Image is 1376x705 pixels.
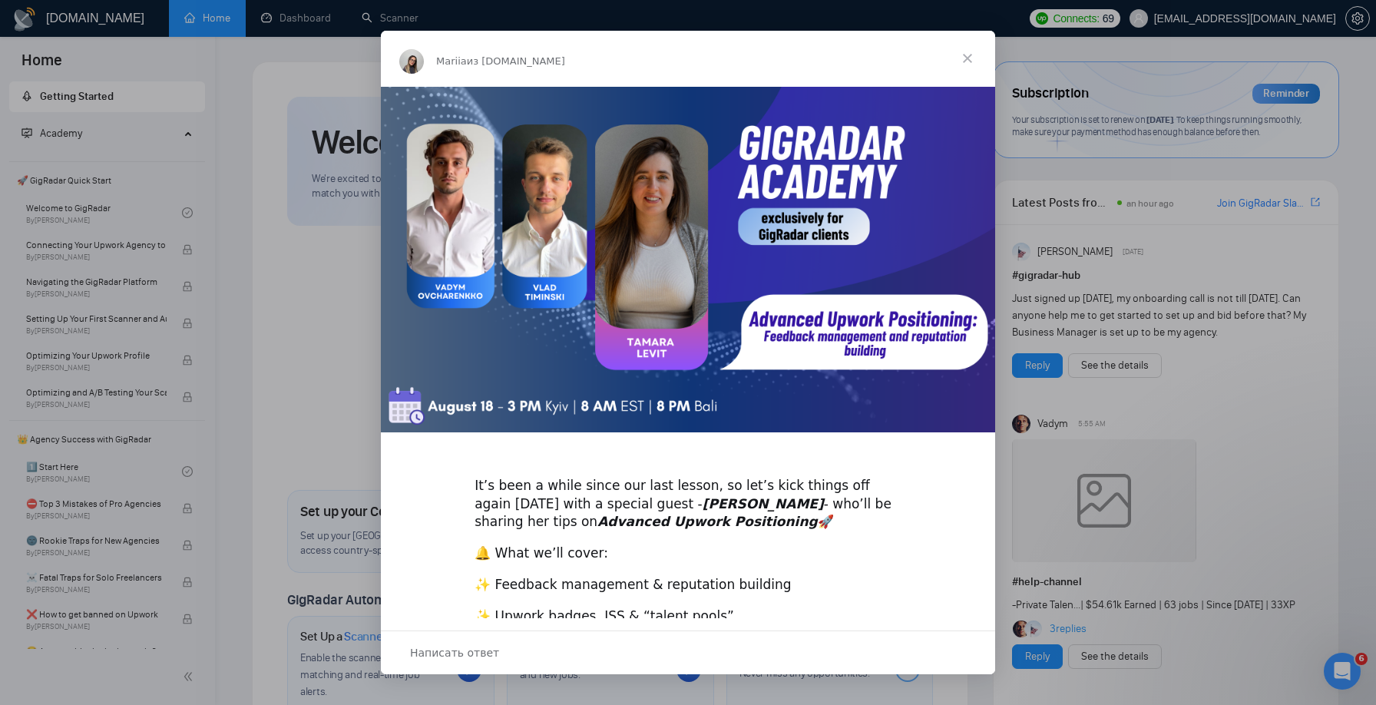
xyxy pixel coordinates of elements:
[940,31,995,86] span: Закрыть
[597,514,818,529] i: Advanced Upwork Positioning
[410,643,499,663] span: Написать ответ
[467,55,565,67] span: из [DOMAIN_NAME]
[475,458,901,531] div: ​It’s been a while since our last lesson, so let’s kick things off again [DATE] with a special gu...
[381,631,995,674] div: Открыть разговор и ответить
[475,607,901,626] div: ✨ Upwork badges, JSS & “talent pools”
[436,55,467,67] span: Mariia
[399,49,424,74] img: Profile image for Mariia
[475,576,901,594] div: ✨ Feedback management & reputation building
[703,496,824,511] i: [PERSON_NAME]
[475,544,901,563] div: 🔔 What we’ll cover:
